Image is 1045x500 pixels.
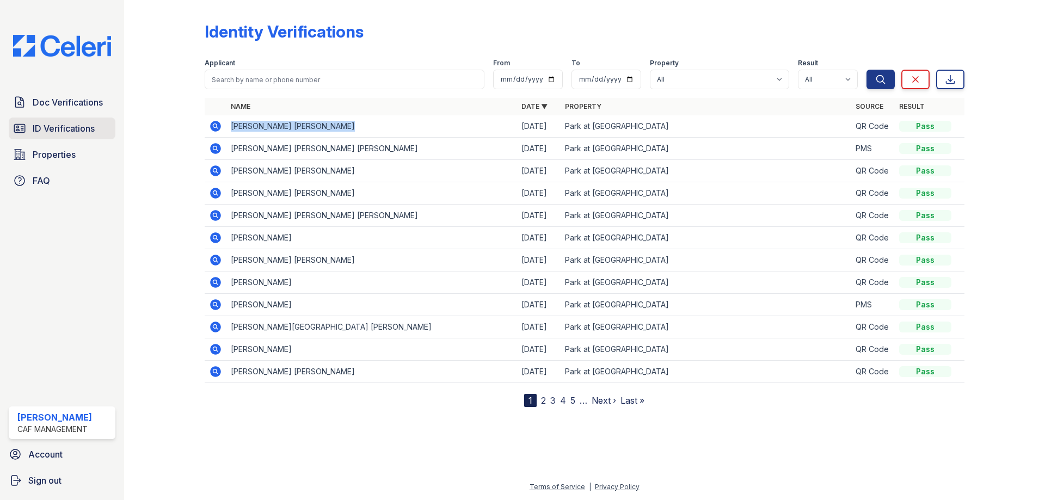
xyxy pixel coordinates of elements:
td: Park at [GEOGRAPHIC_DATA] [561,294,851,316]
img: CE_Logo_Blue-a8612792a0a2168367f1c8372b55b34899dd931a85d93a1a3d3e32e68fde9ad4.png [4,35,120,57]
span: Properties [33,148,76,161]
a: Account [4,443,120,465]
td: [DATE] [517,160,561,182]
a: Next › [592,395,616,406]
label: From [493,59,510,67]
td: [PERSON_NAME] [PERSON_NAME] [PERSON_NAME] [226,138,517,160]
td: [PERSON_NAME] [226,338,517,361]
a: Date ▼ [521,102,548,110]
a: Terms of Service [530,483,585,491]
a: 4 [560,395,566,406]
a: Properties [9,144,115,165]
td: Park at [GEOGRAPHIC_DATA] [561,115,851,138]
div: | [589,483,591,491]
span: … [580,394,587,407]
td: [PERSON_NAME] [PERSON_NAME] [226,182,517,205]
td: QR Code [851,205,895,227]
a: ID Verifications [9,118,115,139]
div: Pass [899,121,951,132]
div: Pass [899,188,951,199]
div: Pass [899,366,951,377]
td: Park at [GEOGRAPHIC_DATA] [561,338,851,361]
div: [PERSON_NAME] [17,411,92,424]
div: Pass [899,344,951,355]
div: Pass [899,255,951,266]
td: Park at [GEOGRAPHIC_DATA] [561,205,851,227]
div: Pass [899,232,951,243]
td: Park at [GEOGRAPHIC_DATA] [561,271,851,294]
a: Sign out [4,470,120,491]
td: QR Code [851,160,895,182]
td: [DATE] [517,271,561,294]
td: QR Code [851,316,895,338]
div: Pass [899,322,951,332]
td: [PERSON_NAME] [PERSON_NAME] [226,115,517,138]
span: Doc Verifications [33,96,103,109]
td: QR Code [851,361,895,383]
td: QR Code [851,227,895,249]
span: Account [28,448,63,461]
td: [DATE] [517,182,561,205]
td: Park at [GEOGRAPHIC_DATA] [561,182,851,205]
div: Pass [899,143,951,154]
a: Source [856,102,883,110]
td: [PERSON_NAME] [PERSON_NAME] [226,249,517,271]
a: Doc Verifications [9,91,115,113]
td: [PERSON_NAME] [226,271,517,294]
td: [DATE] [517,338,561,361]
a: FAQ [9,170,115,192]
label: To [571,59,580,67]
td: [DATE] [517,115,561,138]
td: QR Code [851,115,895,138]
span: Sign out [28,474,62,487]
td: PMS [851,138,895,160]
td: [PERSON_NAME] [PERSON_NAME] [226,361,517,383]
span: FAQ [33,174,50,187]
div: Pass [899,210,951,221]
a: Name [231,102,250,110]
a: Last » [620,395,644,406]
td: [PERSON_NAME][GEOGRAPHIC_DATA] [PERSON_NAME] [226,316,517,338]
td: [PERSON_NAME] [226,227,517,249]
div: Pass [899,299,951,310]
td: PMS [851,294,895,316]
label: Applicant [205,59,235,67]
td: [PERSON_NAME] [226,294,517,316]
td: [DATE] [517,294,561,316]
a: 3 [550,395,556,406]
td: Park at [GEOGRAPHIC_DATA] [561,227,851,249]
label: Result [798,59,818,67]
td: QR Code [851,271,895,294]
div: 1 [524,394,537,407]
div: Identity Verifications [205,22,364,41]
a: Result [899,102,925,110]
a: Privacy Policy [595,483,640,491]
td: [DATE] [517,205,561,227]
td: [PERSON_NAME] [PERSON_NAME] [226,160,517,182]
span: ID Verifications [33,122,95,135]
td: QR Code [851,249,895,271]
a: Property [565,102,601,110]
div: Pass [899,277,951,288]
td: Park at [GEOGRAPHIC_DATA] [561,160,851,182]
td: [DATE] [517,361,561,383]
label: Property [650,59,679,67]
a: 5 [570,395,575,406]
div: CAF Management [17,424,92,435]
a: 2 [541,395,546,406]
td: QR Code [851,182,895,205]
td: Park at [GEOGRAPHIC_DATA] [561,249,851,271]
td: [DATE] [517,249,561,271]
td: [DATE] [517,316,561,338]
td: QR Code [851,338,895,361]
td: [PERSON_NAME] [PERSON_NAME] [PERSON_NAME] [226,205,517,227]
td: [DATE] [517,227,561,249]
td: Park at [GEOGRAPHIC_DATA] [561,361,851,383]
td: Park at [GEOGRAPHIC_DATA] [561,138,851,160]
div: Pass [899,165,951,176]
td: Park at [GEOGRAPHIC_DATA] [561,316,851,338]
td: [DATE] [517,138,561,160]
input: Search by name or phone number [205,70,484,89]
